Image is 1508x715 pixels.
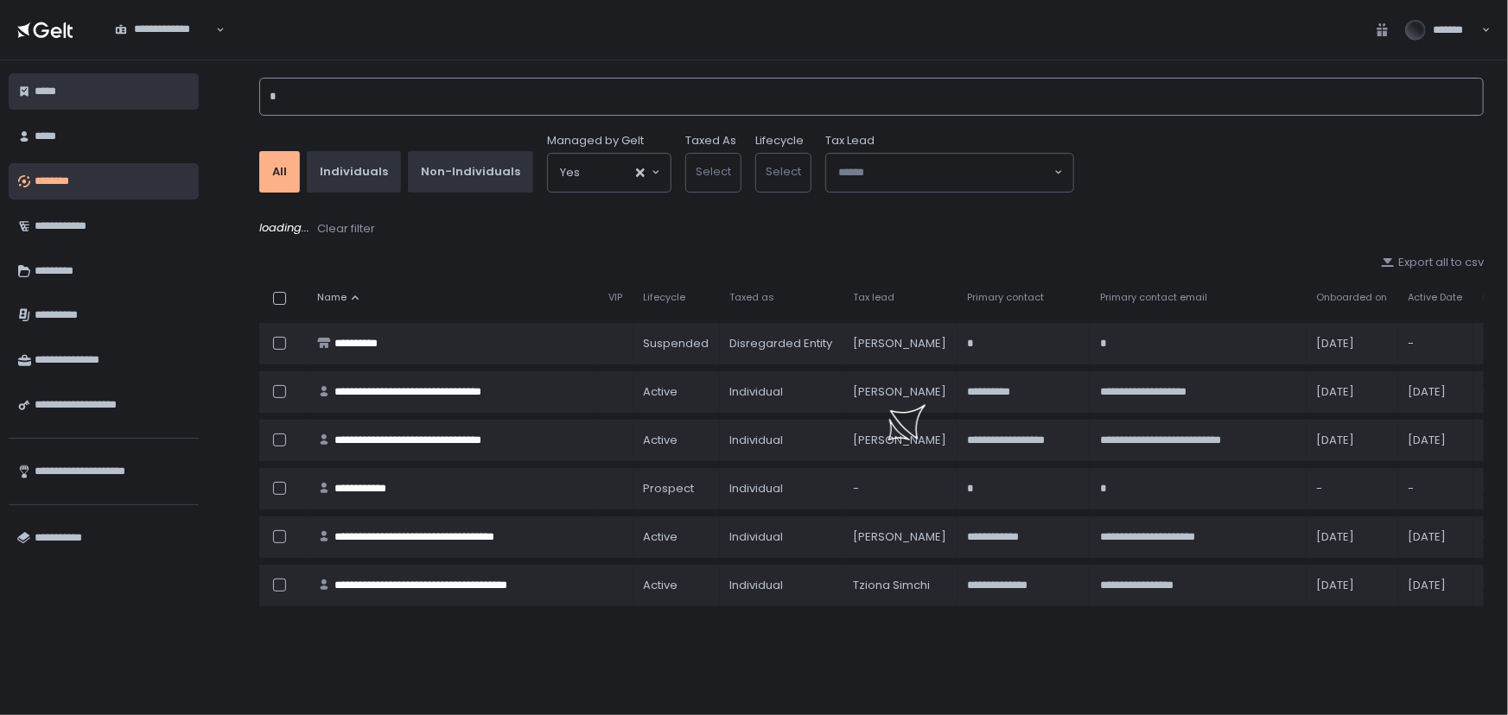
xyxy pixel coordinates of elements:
[730,529,833,545] div: Individual
[1317,384,1388,400] div: [DATE]
[696,163,731,180] span: Select
[854,529,947,545] div: [PERSON_NAME]
[421,164,520,180] div: Non-Individuals
[854,433,947,448] div: [PERSON_NAME]
[644,291,686,304] span: Lifecycle
[547,133,644,149] span: Managed by Gelt
[854,336,947,351] div: [PERSON_NAME]
[1317,578,1388,593] div: [DATE]
[548,154,671,192] div: Search for option
[644,578,678,593] span: active
[316,220,376,237] button: Clear filter
[1317,529,1388,545] div: [DATE]
[259,220,1484,237] div: loading...
[320,164,388,180] div: Individuals
[408,151,533,193] button: Non-Individuals
[755,133,804,149] label: Lifecycle
[644,481,695,497] span: prospect
[644,384,678,400] span: active
[968,291,1045,304] span: Primary contact
[730,481,833,497] div: Individual
[825,133,875,149] span: Tax Lead
[730,291,775,304] span: Taxed as
[1381,255,1484,270] button: Export all to csv
[580,164,634,181] input: Search for option
[766,163,801,180] span: Select
[730,578,833,593] div: Individual
[854,291,895,304] span: Tax lead
[1409,481,1463,497] div: -
[854,481,947,497] div: -
[730,384,833,400] div: Individual
[1409,384,1463,400] div: [DATE]
[609,291,623,304] span: VIP
[317,221,375,237] div: Clear filter
[115,37,214,54] input: Search for option
[1409,578,1463,593] div: [DATE]
[1409,529,1463,545] div: [DATE]
[1409,433,1463,448] div: [DATE]
[838,164,1053,181] input: Search for option
[1317,433,1388,448] div: [DATE]
[1317,291,1388,304] span: Onboarded on
[317,291,347,304] span: Name
[1100,291,1207,304] span: Primary contact email
[644,433,678,448] span: active
[826,154,1073,192] div: Search for option
[644,336,709,351] span: suspended
[636,168,645,177] button: Clear Selected
[104,12,225,48] div: Search for option
[1317,336,1388,351] div: [DATE]
[1409,336,1463,351] div: -
[307,151,401,193] button: Individuals
[272,164,287,180] div: All
[259,151,300,193] button: All
[644,529,678,545] span: active
[560,164,580,181] span: Yes
[685,133,736,149] label: Taxed As
[854,578,947,593] div: Tziona Simchi
[1409,291,1463,304] span: Active Date
[730,336,833,351] div: Disregarded Entity
[1317,481,1388,497] div: -
[854,384,947,400] div: [PERSON_NAME]
[730,433,833,448] div: Individual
